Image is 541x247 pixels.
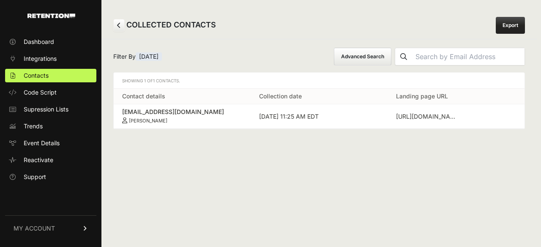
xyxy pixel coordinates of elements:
span: Reactivate [24,156,53,164]
span: Trends [24,122,43,130]
span: Code Script [24,88,57,97]
a: Trends [5,119,96,133]
span: MY ACCOUNT [14,224,55,233]
span: Filter By [113,52,162,61]
a: MY ACCOUNT [5,215,96,241]
a: Collection date [259,92,302,100]
a: Support [5,170,96,184]
button: Advanced Search [334,48,391,65]
td: [DATE] 11:25 AM EDT [251,104,388,129]
a: Dashboard [5,35,96,49]
div: https://ycgfunds.com/ [396,112,459,121]
span: Contacts [24,71,49,80]
h2: COLLECTED CONTACTS [113,19,216,32]
div: [EMAIL_ADDRESS][DOMAIN_NAME] [122,108,242,116]
span: Showing 1 of [122,78,180,83]
span: Integrations [24,54,57,63]
span: 1 Contacts. [153,78,180,83]
a: Export [496,17,525,34]
a: Contacts [5,69,96,82]
a: Reactivate [5,153,96,167]
span: Dashboard [24,38,54,46]
a: [EMAIL_ADDRESS][DOMAIN_NAME] [PERSON_NAME] [122,108,242,124]
input: Search by Email Address [412,48,525,65]
a: Code Script [5,86,96,99]
span: Event Details [24,139,60,147]
a: Integrations [5,52,96,65]
span: Supression Lists [24,105,68,114]
span: Support [24,173,46,181]
a: Event Details [5,136,96,150]
span: [DATE] [136,52,162,61]
small: [PERSON_NAME] [129,118,167,124]
a: Supression Lists [5,103,96,116]
a: Landing page URL [396,92,448,100]
a: Contact details [122,92,165,100]
img: Retention.com [27,14,75,18]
